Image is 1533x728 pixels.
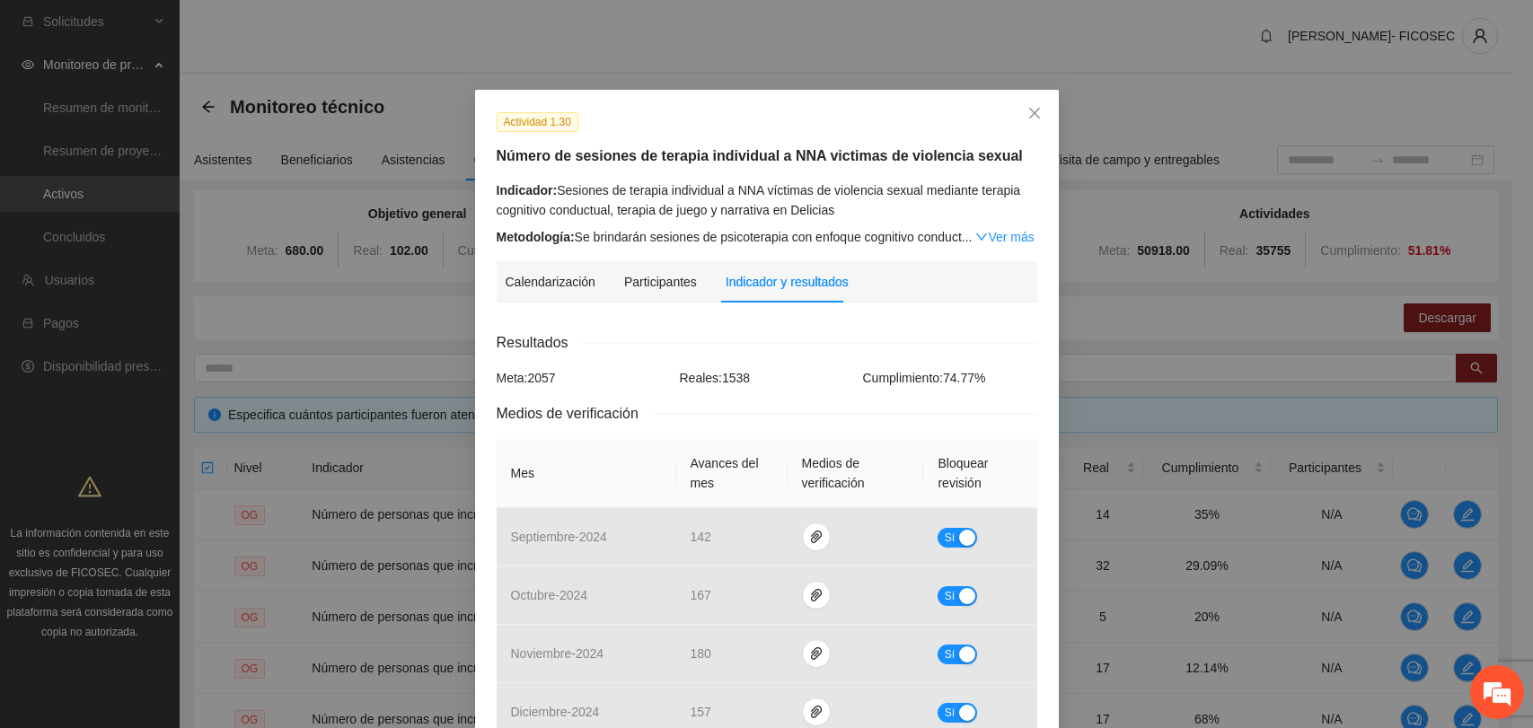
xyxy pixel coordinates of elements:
span: down [975,231,988,243]
strong: Metodología: [497,230,575,244]
span: septiembre - 2024 [511,530,607,544]
span: 157 [691,705,711,719]
div: Calendarización [506,272,595,292]
span: Medios de verificación [497,402,653,425]
span: diciembre - 2024 [511,705,600,719]
strong: Indicador: [497,183,558,197]
th: Avances del mes [676,439,788,508]
span: Reales: 1538 [680,371,751,385]
span: paper-clip [803,646,830,661]
span: ... [962,230,973,244]
span: Sí [944,528,955,548]
div: Se brindarán sesiones de psicoterapia con enfoque cognitivo conduct [497,227,1037,247]
button: paper-clip [802,697,831,726]
h5: Número de sesiones de terapia individual a NNA victimas de violencia sexual [497,145,1037,167]
div: Indicador y resultados [726,272,849,292]
span: 142 [691,530,711,544]
div: Cumplimiento: 74.77 % [859,368,1042,388]
span: paper-clip [803,705,830,719]
th: Mes [497,439,676,508]
th: Medios de verificación [788,439,924,508]
button: paper-clip [802,581,831,610]
span: Actividad 1.30 [497,112,578,132]
button: Close [1010,90,1059,138]
button: paper-clip [802,522,831,551]
span: paper-clip [803,588,830,602]
span: close [1027,106,1042,120]
th: Bloquear revisión [923,439,1036,508]
span: noviembre - 2024 [511,646,604,661]
button: paper-clip [802,639,831,668]
span: Sí [944,586,955,606]
span: paper-clip [803,530,830,544]
span: Sí [944,645,955,664]
span: 180 [691,646,711,661]
div: Participantes [624,272,697,292]
a: Expand [975,230,1034,244]
div: Meta: 2057 [492,368,675,388]
span: Resultados [497,331,583,354]
span: 167 [691,588,711,602]
span: Sí [944,703,955,723]
span: octubre - 2024 [511,588,588,602]
div: Sesiones de terapia individual a NNA víctimas de violencia sexual mediante terapia cognitivo cond... [497,180,1037,220]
